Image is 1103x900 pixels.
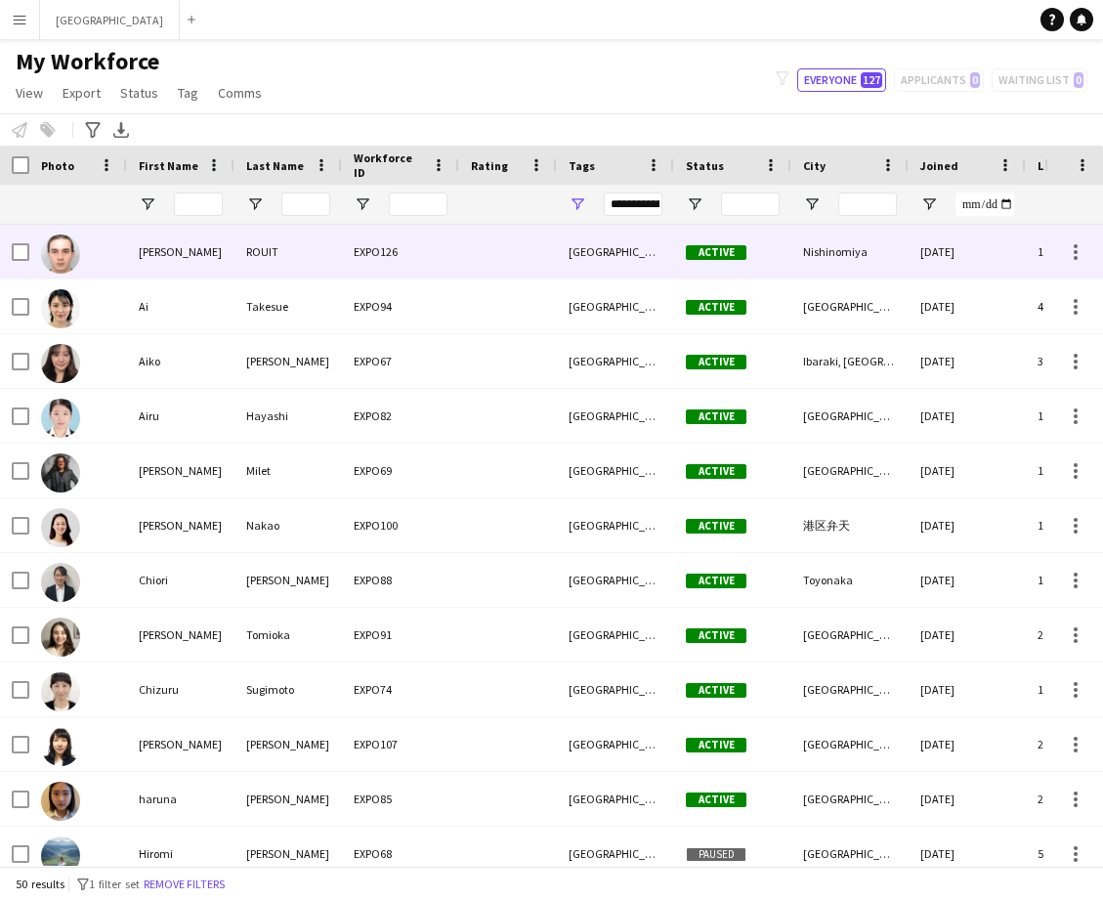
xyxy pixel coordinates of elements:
[686,847,746,862] span: Paused
[797,68,886,92] button: Everyone127
[8,80,51,106] a: View
[909,279,1026,333] div: [DATE]
[127,444,234,497] div: [PERSON_NAME]
[909,225,1026,279] div: [DATE]
[127,334,234,388] div: Aiko
[791,827,909,880] div: [GEOGRAPHIC_DATA]
[41,453,80,493] img: Antoine Milet
[920,195,938,213] button: Open Filter Menu
[16,47,159,76] span: My Workforce
[170,80,206,106] a: Tag
[342,663,459,716] div: EXPO74
[234,498,342,552] div: Nakao
[342,608,459,662] div: EXPO91
[234,827,342,880] div: [PERSON_NAME]
[342,389,459,443] div: EXPO82
[234,608,342,662] div: Tomioka
[721,193,780,216] input: Status Filter Input
[127,608,234,662] div: [PERSON_NAME]
[246,158,304,173] span: Last Name
[791,498,909,552] div: 港区弁天
[139,158,198,173] span: First Name
[909,717,1026,771] div: [DATE]
[41,563,80,602] img: Chiori Koreishi
[471,158,508,173] span: Rating
[791,663,909,716] div: [GEOGRAPHIC_DATA]
[920,158,958,173] span: Joined
[342,444,459,497] div: EXPO69
[557,827,674,880] div: [GEOGRAPHIC_DATA]
[557,498,674,552] div: [GEOGRAPHIC_DATA]
[686,195,703,213] button: Open Filter Menu
[41,235,80,274] img: Adrien ROUIT
[686,683,746,698] span: Active
[686,158,724,173] span: Status
[791,279,909,333] div: [GEOGRAPHIC_DATA]
[791,389,909,443] div: [GEOGRAPHIC_DATA]
[63,84,101,102] span: Export
[686,738,746,752] span: Active
[234,772,342,826] div: [PERSON_NAME]
[234,717,342,771] div: [PERSON_NAME]
[178,84,198,102] span: Tag
[342,827,459,880] div: EXPO68
[686,355,746,369] span: Active
[803,195,821,213] button: Open Filter Menu
[127,279,234,333] div: Ai
[234,279,342,333] div: Takesue
[55,80,108,106] a: Export
[791,772,909,826] div: [GEOGRAPHIC_DATA]
[41,727,80,766] img: Fumiko TANAKA
[342,498,459,552] div: EXPO100
[909,389,1026,443] div: [DATE]
[838,193,897,216] input: City Filter Input
[41,289,80,328] img: Ai Takesue
[354,150,424,180] span: Workforce ID
[557,553,674,607] div: [GEOGRAPHIC_DATA]
[41,508,80,547] img: Ayumi Nakao
[909,444,1026,497] div: [DATE]
[909,553,1026,607] div: [DATE]
[342,717,459,771] div: EXPO107
[686,574,746,588] span: Active
[41,782,80,821] img: haruna takahashi
[234,389,342,443] div: Hayashi
[89,877,140,891] span: 1 filter set
[791,553,909,607] div: Toyonaka
[569,158,595,173] span: Tags
[174,193,223,216] input: First Name Filter Input
[41,618,80,657] img: Chizuko Tomioka
[139,195,156,213] button: Open Filter Menu
[234,663,342,716] div: Sugimoto
[354,195,371,213] button: Open Filter Menu
[127,225,234,279] div: [PERSON_NAME]
[218,84,262,102] span: Comms
[909,498,1026,552] div: [DATE]
[686,409,746,424] span: Active
[557,279,674,333] div: [GEOGRAPHIC_DATA]
[791,225,909,279] div: Nishinomiya
[210,80,270,106] a: Comms
[686,300,746,315] span: Active
[127,553,234,607] div: Chiori
[127,498,234,552] div: [PERSON_NAME]
[955,193,1014,216] input: Joined Filter Input
[791,444,909,497] div: [GEOGRAPHIC_DATA]
[342,553,459,607] div: EXPO88
[342,772,459,826] div: EXPO85
[909,663,1026,716] div: [DATE]
[140,874,229,895] button: Remove filters
[234,334,342,388] div: [PERSON_NAME]
[557,444,674,497] div: [GEOGRAPHIC_DATA]
[41,836,80,876] img: Hiromi Ozaki
[909,772,1026,826] div: [DATE]
[686,628,746,643] span: Active
[909,827,1026,880] div: [DATE]
[40,1,180,39] button: [GEOGRAPHIC_DATA]
[791,334,909,388] div: Ibaraki, [GEOGRAPHIC_DATA]
[909,334,1026,388] div: [DATE]
[557,772,674,826] div: [GEOGRAPHIC_DATA]
[112,80,166,106] a: Status
[109,118,133,142] app-action-btn: Export XLSX
[686,519,746,534] span: Active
